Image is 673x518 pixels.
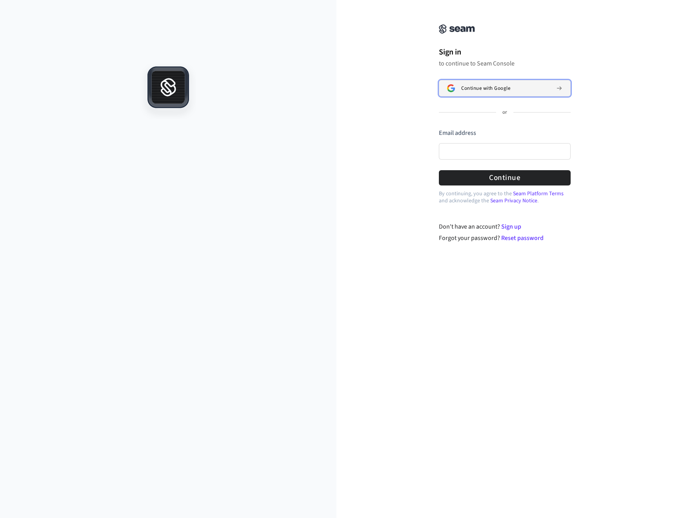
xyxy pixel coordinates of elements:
img: Seam Console [439,24,475,34]
div: Forgot your password? [439,233,571,243]
label: Email address [439,129,476,137]
img: Sign in with Google [447,84,455,92]
p: to continue to Seam Console [439,60,571,67]
a: Sign up [501,222,521,231]
a: Seam Platform Terms [513,190,564,198]
h1: Sign in [439,46,571,58]
div: Don't have an account? [439,222,571,231]
p: or [502,109,507,116]
a: Seam Privacy Notice [490,197,537,205]
a: Reset password [501,234,544,242]
p: By continuing, you agree to the and acknowledge the . [439,190,571,204]
button: Sign in with GoogleContinue with Google [439,80,571,96]
span: Continue with Google [461,85,510,91]
button: Continue [439,170,571,185]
